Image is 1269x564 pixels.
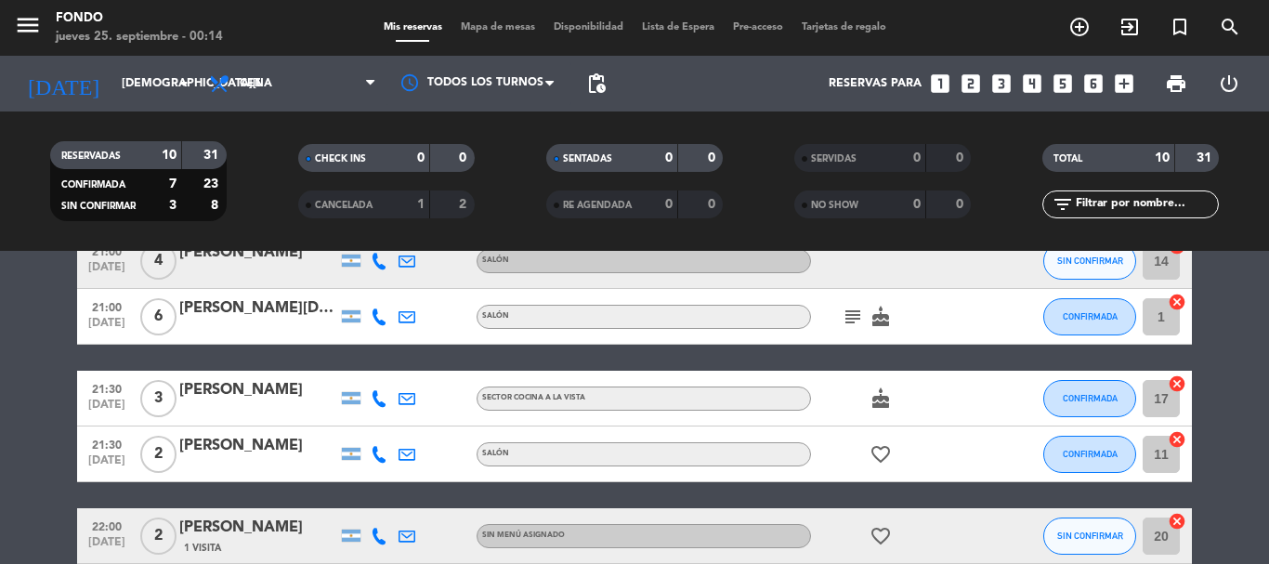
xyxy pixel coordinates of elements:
[482,312,509,320] span: SALÓN
[563,201,632,210] span: RE AGENDADA
[179,434,337,458] div: [PERSON_NAME]
[162,149,177,162] strong: 10
[14,11,42,46] button: menu
[459,151,470,164] strong: 0
[870,387,892,410] i: cake
[1052,193,1074,216] i: filter_list
[140,243,177,280] span: 4
[1165,72,1187,95] span: print
[870,306,892,328] i: cake
[1063,393,1118,403] span: CONFIRMADA
[179,516,337,540] div: [PERSON_NAME]
[1043,298,1136,335] button: CONFIRMADA
[633,22,724,33] span: Lista de Espera
[870,443,892,466] i: favorite_border
[169,177,177,190] strong: 7
[1219,16,1241,38] i: search
[1053,154,1082,164] span: TOTAL
[544,22,633,33] span: Disponibilidad
[179,378,337,402] div: [PERSON_NAME]
[315,154,366,164] span: CHECK INS
[1081,72,1105,96] i: looks_6
[417,151,425,164] strong: 0
[563,154,612,164] span: SENTADAS
[1074,194,1218,215] input: Filtrar por nombre...
[792,22,896,33] span: Tarjetas de regalo
[1218,72,1240,95] i: power_settings_new
[315,201,373,210] span: CANCELADA
[1202,56,1255,111] div: LOG OUT
[829,77,922,90] span: Reservas para
[84,454,130,476] span: [DATE]
[482,450,509,457] span: SALÓN
[708,151,719,164] strong: 0
[928,72,952,96] i: looks_one
[140,380,177,417] span: 3
[482,256,509,264] span: SALÓN
[1169,16,1191,38] i: turned_in_not
[84,536,130,557] span: [DATE]
[179,296,337,321] div: [PERSON_NAME][DATE]
[84,295,130,317] span: 21:00
[956,151,967,164] strong: 0
[84,399,130,420] span: [DATE]
[84,317,130,338] span: [DATE]
[169,199,177,212] strong: 3
[14,63,112,104] i: [DATE]
[665,198,673,211] strong: 0
[1057,531,1123,541] span: SIN CONFIRMAR
[913,198,921,211] strong: 0
[1043,380,1136,417] button: CONFIRMADA
[870,525,892,547] i: favorite_border
[1168,512,1186,531] i: cancel
[61,202,136,211] span: SIN CONFIRMAR
[417,198,425,211] strong: 1
[811,154,857,164] span: SERVIDAS
[482,531,565,539] span: Sin menú asignado
[1051,72,1075,96] i: looks_5
[1168,293,1186,311] i: cancel
[1063,449,1118,459] span: CONFIRMADA
[1057,256,1123,266] span: SIN CONFIRMAR
[956,198,967,211] strong: 0
[84,433,130,454] span: 21:30
[173,72,195,95] i: arrow_drop_down
[459,198,470,211] strong: 2
[1043,518,1136,555] button: SIN CONFIRMAR
[842,306,864,328] i: subject
[1020,72,1044,96] i: looks_4
[56,9,223,28] div: Fondo
[482,394,585,401] span: SECTOR COCINA A LA VISTA
[1063,311,1118,321] span: CONFIRMADA
[179,241,337,265] div: [PERSON_NAME]
[374,22,451,33] span: Mis reservas
[61,180,125,190] span: CONFIRMADA
[84,377,130,399] span: 21:30
[184,541,221,556] span: 1 Visita
[665,151,673,164] strong: 0
[240,77,272,90] span: Cena
[61,151,121,161] span: RESERVADAS
[724,22,792,33] span: Pre-acceso
[913,151,921,164] strong: 0
[140,518,177,555] span: 2
[1112,72,1136,96] i: add_box
[1068,16,1091,38] i: add_circle_outline
[585,72,608,95] span: pending_actions
[959,72,983,96] i: looks_two
[1168,430,1186,449] i: cancel
[708,198,719,211] strong: 0
[84,515,130,536] span: 22:00
[203,149,222,162] strong: 31
[84,261,130,282] span: [DATE]
[140,298,177,335] span: 6
[56,28,223,46] div: jueves 25. septiembre - 00:14
[1043,243,1136,280] button: SIN CONFIRMAR
[1043,436,1136,473] button: CONFIRMADA
[84,240,130,261] span: 21:00
[14,11,42,39] i: menu
[989,72,1014,96] i: looks_3
[1155,151,1170,164] strong: 10
[1168,374,1186,393] i: cancel
[1119,16,1141,38] i: exit_to_app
